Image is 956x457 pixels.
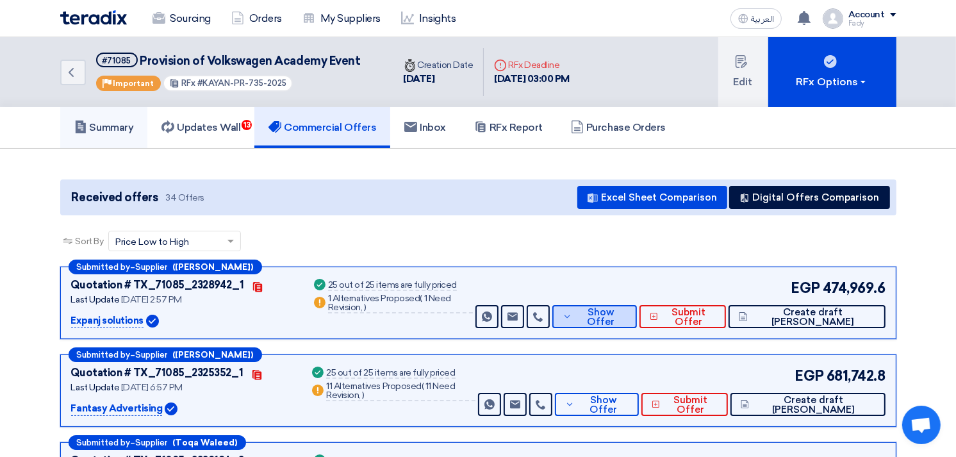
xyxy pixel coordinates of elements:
[69,435,246,450] div: –
[730,8,782,29] button: العربية
[326,381,455,401] span: 11 Need Revision,
[791,278,820,299] span: EGP
[326,382,475,401] div: 11 Alternatives Proposed
[146,315,159,328] img: Verified Account
[77,351,131,359] span: Submitted by
[639,305,727,328] button: Submit Offer
[328,281,457,291] div: 25 out of 25 items are fully priced
[575,308,627,327] span: Show Offer
[69,347,262,362] div: –
[71,313,144,329] p: Expanj solutions
[823,278,886,299] span: 474,969.6
[494,72,570,87] div: [DATE] 03:00 PM
[197,78,286,88] span: #KAYAN-PR-735-2025
[328,294,473,313] div: 1 Alternatives Proposed
[121,382,183,393] span: [DATE] 6:57 PM
[641,393,728,416] button: Submit Offer
[902,406,941,444] a: Open chat
[460,107,557,148] a: RFx Report
[221,4,292,33] a: Orders
[390,107,460,148] a: Inbox
[578,395,629,415] span: Show Offer
[661,308,716,327] span: Submit Offer
[404,58,474,72] div: Creation Date
[173,438,238,447] b: (Toqa Waleed)
[363,390,365,401] span: )
[161,121,240,134] h5: Updates Wall
[768,37,896,107] button: RFx Options
[328,293,451,313] span: 1 Need Revision,
[552,305,637,328] button: Show Offer
[242,120,252,130] span: 13
[77,438,131,447] span: Submitted by
[404,121,446,134] h5: Inbox
[420,293,423,304] span: (
[404,72,474,87] div: [DATE]
[71,278,244,293] div: Quotation # TX_71085_2328942_1
[292,4,391,33] a: My Suppliers
[823,8,843,29] img: profile_test.png
[268,121,376,134] h5: Commercial Offers
[136,351,168,359] span: Supplier
[142,4,221,33] a: Sourcing
[69,260,262,274] div: –
[76,235,104,248] span: Sort By
[751,308,875,327] span: Create draft [PERSON_NAME]
[140,54,360,68] span: Provision of Volkswagen Academy Event
[72,189,158,206] span: Received offers
[827,365,886,386] span: 681,742.8
[494,58,570,72] div: RFx Deadline
[173,263,254,271] b: ([PERSON_NAME])
[364,302,367,313] span: )
[557,107,680,148] a: Purchase Orders
[751,15,774,24] span: العربية
[848,20,896,27] div: Fady
[729,305,885,328] button: Create draft [PERSON_NAME]
[326,369,455,379] div: 25 out of 25 items are fully priced
[77,263,131,271] span: Submitted by
[663,395,717,415] span: Submit Offer
[96,53,361,69] h5: Provision of Volkswagen Academy Event
[555,393,639,416] button: Show Offer
[74,121,134,134] h5: Summary
[60,107,148,148] a: Summary
[136,263,168,271] span: Supplier
[60,10,127,25] img: Teradix logo
[103,56,131,65] div: #71085
[181,78,195,88] span: RFx
[848,10,885,21] div: Account
[147,107,254,148] a: Updates Wall13
[796,74,868,90] div: RFx Options
[718,37,768,107] button: Edit
[729,186,890,209] button: Digital Offers Comparison
[391,4,466,33] a: Insights
[254,107,390,148] a: Commercial Offers
[71,382,120,393] span: Last Update
[136,438,168,447] span: Supplier
[474,121,543,134] h5: RFx Report
[113,79,154,88] span: Important
[577,186,727,209] button: Excel Sheet Comparison
[71,294,120,305] span: Last Update
[71,365,243,381] div: Quotation # TX_71085_2325352_1
[165,192,204,204] span: 34 Offers
[571,121,666,134] h5: Purchase Orders
[730,393,886,416] button: Create draft [PERSON_NAME]
[165,403,177,415] img: Verified Account
[795,365,824,386] span: EGP
[752,395,875,415] span: Create draft [PERSON_NAME]
[121,294,182,305] span: [DATE] 2:57 PM
[173,351,254,359] b: ([PERSON_NAME])
[422,381,424,392] span: (
[115,235,189,249] span: Price Low to High
[71,401,163,417] p: Fantasy Advertising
